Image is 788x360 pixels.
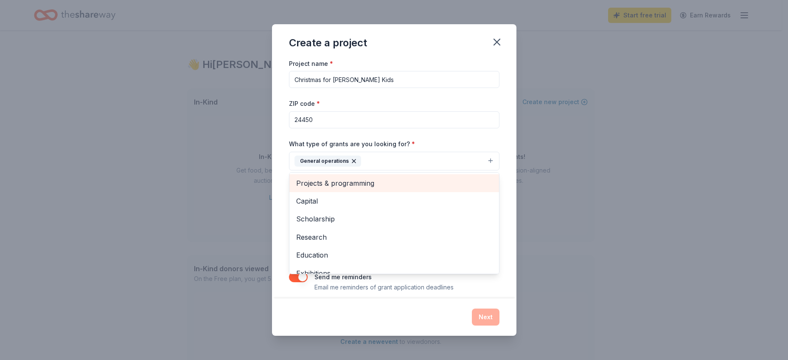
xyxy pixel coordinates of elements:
div: General operations [289,172,499,274]
button: General operations [289,152,499,170]
span: Exhibitions [296,268,492,279]
div: General operations [294,156,361,167]
span: Scholarship [296,213,492,224]
span: Projects & programming [296,178,492,189]
span: Education [296,249,492,261]
span: Capital [296,196,492,207]
span: Research [296,232,492,243]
